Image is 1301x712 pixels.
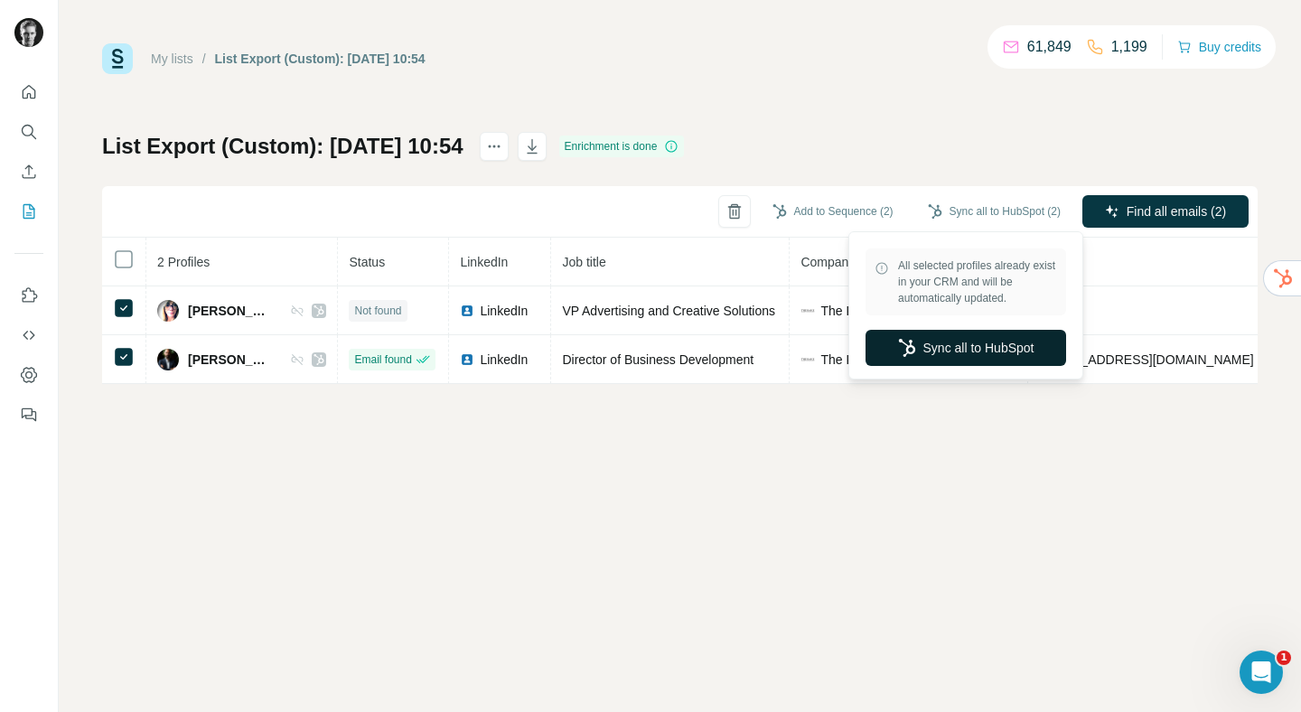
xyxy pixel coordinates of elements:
[102,132,463,161] h1: List Export (Custom): [DATE] 10:54
[562,304,775,318] span: VP Advertising and Creative Solutions
[866,330,1066,366] button: Sync all to HubSpot
[14,359,43,391] button: Dashboard
[562,255,605,269] span: Job title
[460,352,474,367] img: LinkedIn logo
[820,351,875,369] span: The Rake
[14,116,43,148] button: Search
[1127,202,1226,220] span: Find all emails (2)
[559,136,685,157] div: Enrichment is done
[188,302,272,320] span: [PERSON_NAME]
[562,352,753,367] span: Director of Business Development
[354,303,401,319] span: Not found
[14,155,43,188] button: Enrich CSV
[460,304,474,318] img: LinkedIn logo
[349,255,385,269] span: Status
[760,198,906,225] button: Add to Sequence (2)
[898,258,1057,306] span: All selected profiles already exist in your CRM and will be automatically updated.
[157,349,179,370] img: Avatar
[354,351,411,368] span: Email found
[14,279,43,312] button: Use Surfe on LinkedIn
[157,300,179,322] img: Avatar
[202,50,206,68] li: /
[14,76,43,108] button: Quick start
[1027,36,1072,58] p: 61,849
[820,302,875,320] span: The Rake
[480,132,509,161] button: actions
[1177,34,1261,60] button: Buy credits
[460,255,508,269] span: LinkedIn
[1277,651,1291,665] span: 1
[800,352,815,367] img: company-logo
[800,304,815,318] img: company-logo
[14,195,43,228] button: My lists
[915,198,1073,225] button: Sync all to HubSpot (2)
[157,255,210,269] span: 2 Profiles
[480,351,528,369] span: LinkedIn
[14,398,43,431] button: Feedback
[102,43,133,74] img: Surfe Logo
[480,302,528,320] span: LinkedIn
[1240,651,1283,694] iframe: Intercom live chat
[188,351,272,369] span: [PERSON_NAME]
[1039,352,1253,367] span: [EMAIL_ADDRESS][DOMAIN_NAME]
[215,50,426,68] div: List Export (Custom): [DATE] 10:54
[1111,36,1147,58] p: 1,199
[14,319,43,351] button: Use Surfe API
[1082,195,1249,228] button: Find all emails (2)
[14,18,43,47] img: Avatar
[151,52,193,66] a: My lists
[800,255,855,269] span: Company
